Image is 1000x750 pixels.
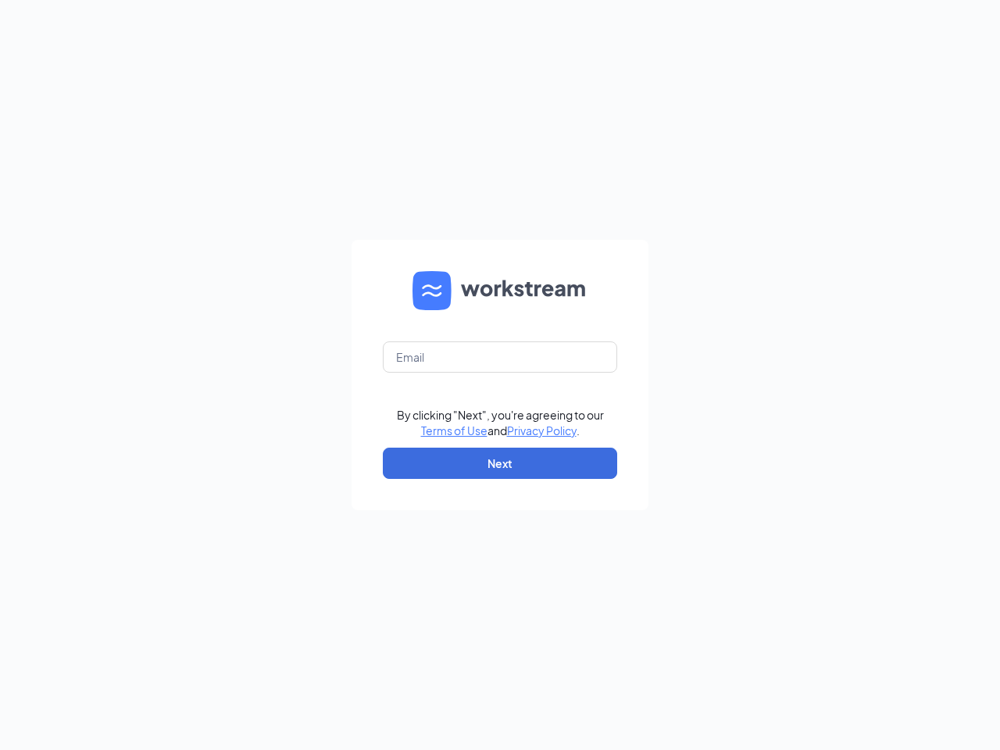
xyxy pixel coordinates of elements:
img: WS logo and Workstream text [412,271,587,310]
div: By clicking "Next", you're agreeing to our and . [397,407,604,438]
input: Email [383,341,617,373]
button: Next [383,448,617,479]
a: Terms of Use [421,423,487,437]
a: Privacy Policy [507,423,577,437]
